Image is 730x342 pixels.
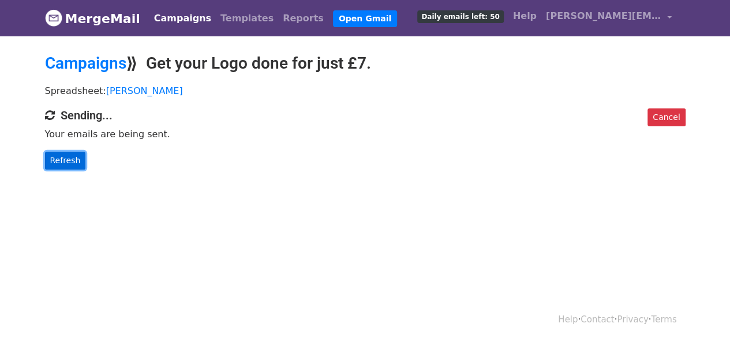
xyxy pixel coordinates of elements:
img: MergeMail logo [45,9,62,27]
a: Terms [651,314,676,325]
iframe: Chat Widget [672,287,730,342]
p: Spreadsheet: [45,85,686,97]
span: Daily emails left: 50 [417,10,503,23]
a: MergeMail [45,6,140,31]
a: Cancel [647,108,685,126]
span: [PERSON_NAME][EMAIL_ADDRESS][DOMAIN_NAME] [546,9,661,23]
p: Your emails are being sent. [45,128,686,140]
a: Open Gmail [333,10,397,27]
a: Refresh [45,152,86,170]
a: [PERSON_NAME] [106,85,183,96]
h2: ⟫ Get your Logo done for just £7. [45,54,686,73]
a: Help [558,314,578,325]
h4: Sending... [45,108,686,122]
a: Reports [278,7,328,30]
a: Privacy [617,314,648,325]
a: Campaigns [45,54,126,73]
a: Templates [216,7,278,30]
a: Campaigns [149,7,216,30]
a: Help [508,5,541,28]
a: Contact [581,314,614,325]
a: Daily emails left: 50 [413,5,508,28]
a: [PERSON_NAME][EMAIL_ADDRESS][DOMAIN_NAME] [541,5,676,32]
